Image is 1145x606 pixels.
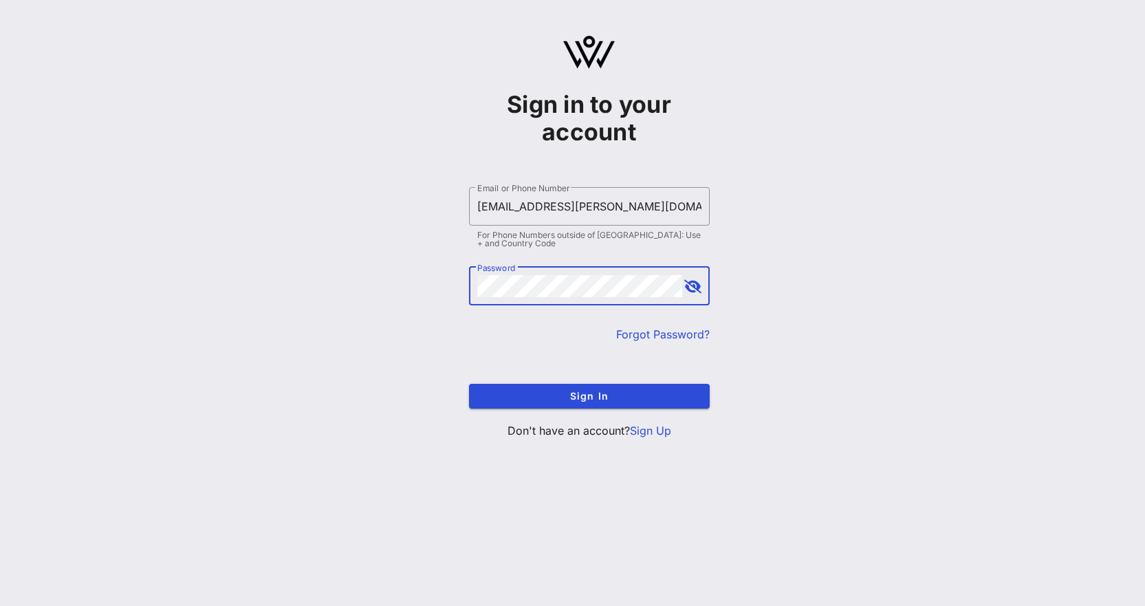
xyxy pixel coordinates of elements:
[469,384,710,409] button: Sign In
[630,424,671,437] a: Sign Up
[469,91,710,146] h1: Sign in to your account
[477,263,516,273] label: Password
[684,280,701,294] button: append icon
[477,231,701,248] div: For Phone Numbers outside of [GEOGRAPHIC_DATA]: Use + and Country Code
[477,183,569,193] label: Email or Phone Number
[563,36,615,69] img: logo.svg
[616,327,710,341] a: Forgot Password?
[480,390,699,402] span: Sign In
[469,422,710,439] p: Don't have an account?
